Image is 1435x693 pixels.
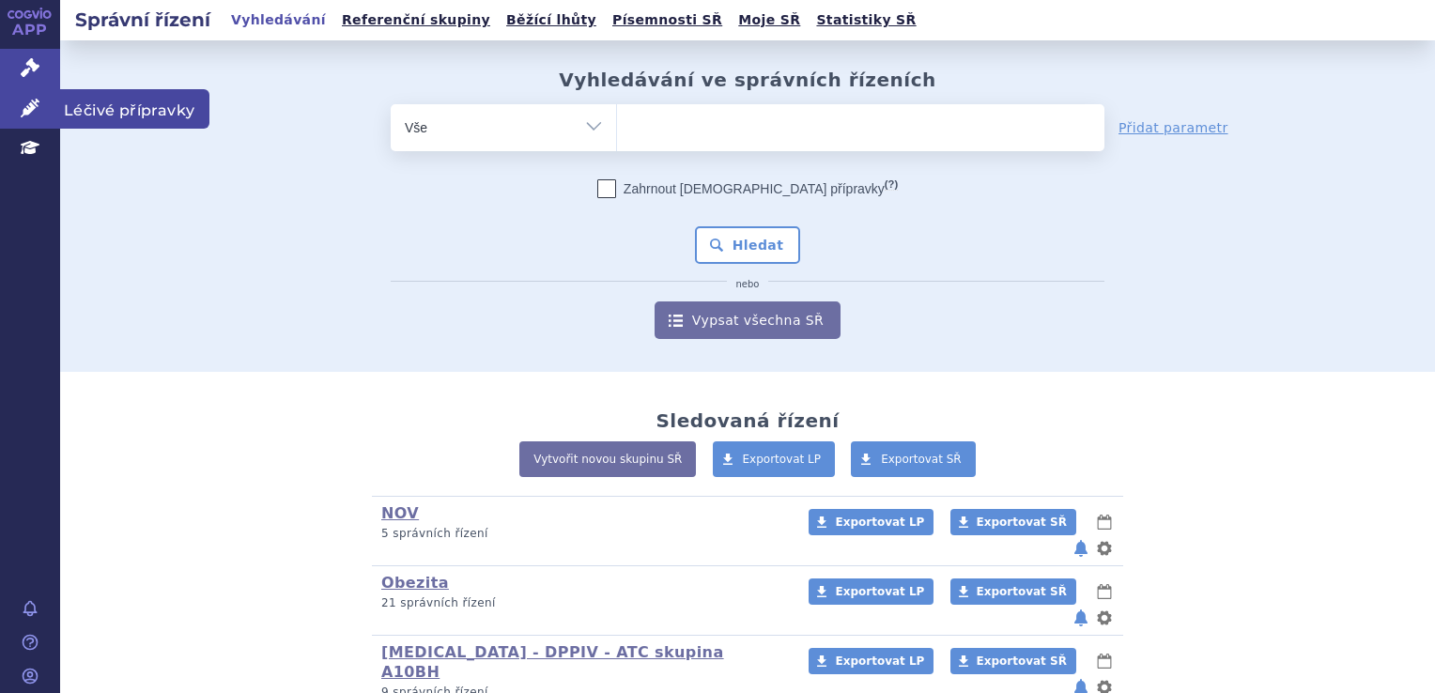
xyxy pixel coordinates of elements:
a: [MEDICAL_DATA] - DPPIV - ATC skupina A10BH [381,643,724,681]
h2: Správní řízení [60,7,225,33]
p: 5 správních řízení [381,526,784,542]
a: Referenční skupiny [336,8,496,33]
span: Léčivé přípravky [60,89,209,129]
a: Statistiky SŘ [810,8,921,33]
button: lhůty [1095,650,1114,672]
span: Exportovat LP [835,585,924,598]
a: Vytvořit novou skupinu SŘ [519,441,696,477]
abbr: (?) [885,178,898,191]
a: Přidat parametr [1119,118,1228,137]
a: Vyhledávání [225,8,332,33]
button: notifikace [1072,607,1090,629]
button: nastavení [1095,607,1114,629]
span: Exportovat SŘ [881,453,962,466]
a: Exportovat SŘ [950,578,1076,605]
a: NOV [381,504,419,522]
a: Exportovat LP [809,648,934,674]
button: lhůty [1095,511,1114,533]
span: Exportovat LP [743,453,822,466]
a: Exportovat SŘ [950,509,1076,535]
a: Exportovat SŘ [950,648,1076,674]
a: Písemnosti SŘ [607,8,728,33]
a: Běžící lhůty [501,8,602,33]
a: Vypsat všechna SŘ [655,301,841,339]
span: Exportovat SŘ [977,654,1067,668]
span: Exportovat LP [835,654,924,668]
a: Obezita [381,574,449,592]
span: Exportovat SŘ [977,516,1067,529]
button: notifikace [1072,537,1090,560]
a: Exportovat LP [809,578,934,605]
button: Hledat [695,226,801,264]
a: Exportovat SŘ [851,441,976,477]
label: Zahrnout [DEMOGRAPHIC_DATA] přípravky [597,179,898,198]
p: 21 správních řízení [381,595,784,611]
a: Exportovat LP [809,509,934,535]
button: nastavení [1095,537,1114,560]
span: Exportovat SŘ [977,585,1067,598]
a: Moje SŘ [733,8,806,33]
h2: Sledovaná řízení [656,409,839,432]
a: Exportovat LP [713,441,836,477]
button: lhůty [1095,580,1114,603]
i: nebo [727,279,769,290]
h2: Vyhledávání ve správních řízeních [559,69,936,91]
span: Exportovat LP [835,516,924,529]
